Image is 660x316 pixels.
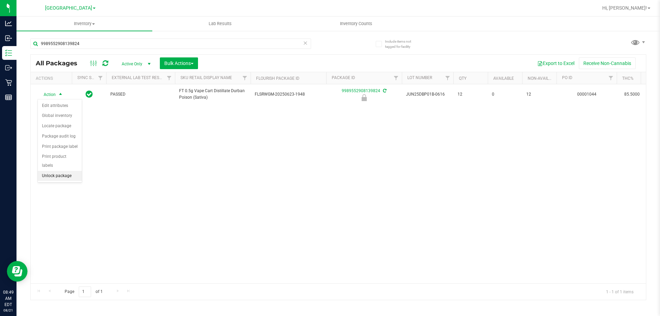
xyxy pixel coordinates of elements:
[342,88,380,93] a: 9989552908139824
[38,111,82,121] li: Global inventory
[199,21,241,27] span: Lab Results
[38,131,82,142] li: Package audit log
[562,75,572,80] a: PO ID
[602,5,647,11] span: Hi, [PERSON_NAME]!
[38,121,82,131] li: Locate package
[579,57,636,69] button: Receive Non-Cannabis
[59,286,108,297] span: Page of 1
[38,171,82,181] li: Unlock package
[526,91,552,98] span: 12
[56,90,65,99] span: select
[533,57,579,69] button: Export to Excel
[492,91,518,98] span: 0
[390,72,402,84] a: Filter
[601,286,639,297] span: 1 - 1 of 1 items
[112,75,166,80] a: External Lab Test Result
[79,286,91,297] input: 1
[95,72,106,84] a: Filter
[288,17,424,31] a: Inventory Counts
[493,76,514,81] a: Available
[5,64,12,71] inline-svg: Outbound
[164,61,194,66] span: Bulk Actions
[164,72,175,84] a: Filter
[407,75,432,80] a: Lot Number
[16,17,152,31] a: Inventory
[152,17,288,31] a: Lab Results
[622,76,634,81] a: THC%
[442,72,453,84] a: Filter
[77,75,104,80] a: Sync Status
[38,152,82,171] li: Print product labels
[36,76,69,81] div: Actions
[5,79,12,86] inline-svg: Retail
[5,94,12,101] inline-svg: Reports
[86,89,93,99] span: In Sync
[255,91,322,98] span: FLSRWGM-20250623-1948
[179,88,246,101] span: FT 0.5g Vape Cart Distillate Durban Poison (Sativa)
[3,289,13,308] p: 08:49 AM EDT
[331,21,382,27] span: Inventory Counts
[303,39,308,47] span: Clear
[45,5,92,11] span: [GEOGRAPHIC_DATA]
[36,59,84,67] span: All Packages
[38,142,82,152] li: Print package label
[5,35,12,42] inline-svg: Inbound
[385,39,419,49] span: Include items not tagged for facility
[256,76,299,81] a: Flourish Package ID
[5,50,12,56] inline-svg: Inventory
[30,39,311,49] input: Search Package ID, Item Name, SKU, Lot or Part Number...
[382,88,386,93] span: Sync from Compliance System
[180,75,232,80] a: Sku Retail Display Name
[621,89,643,99] span: 85.5000
[16,21,152,27] span: Inventory
[5,20,12,27] inline-svg: Analytics
[528,76,558,81] a: Non-Available
[459,76,466,81] a: Qty
[110,91,171,98] span: PASSED
[38,101,82,111] li: Edit attributes
[160,57,198,69] button: Bulk Actions
[458,91,484,98] span: 12
[3,308,13,313] p: 08/21
[37,90,56,99] span: Action
[325,94,403,101] div: Newly Received
[239,72,251,84] a: Filter
[406,91,449,98] span: JUN25DBP01B-0616
[577,92,596,97] a: 00001044
[605,72,617,84] a: Filter
[7,261,27,282] iframe: Resource center
[332,75,355,80] a: Package ID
